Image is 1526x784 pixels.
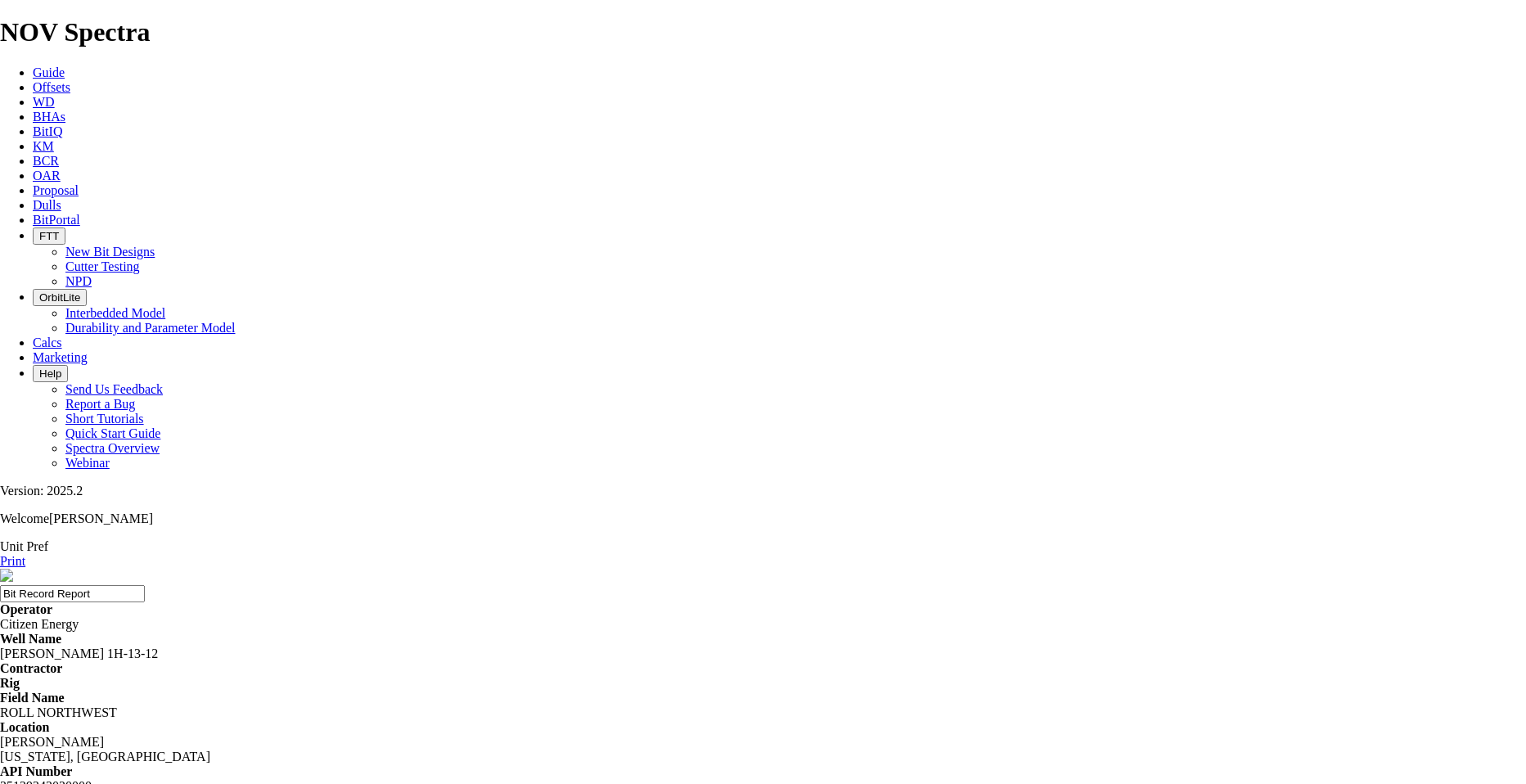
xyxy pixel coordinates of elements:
[33,350,88,364] a: Marketing
[33,139,54,153] a: KM
[33,289,87,306] button: OrbitLite
[65,306,165,320] a: Interbedded Model
[33,110,65,124] a: BHAs
[33,365,68,382] button: Help
[33,80,70,94] a: Offsets
[33,336,62,349] a: Calcs
[65,259,140,273] a: Cutter Testing
[33,124,62,138] a: BitIQ
[65,397,135,411] a: Report a Bug
[33,154,59,168] a: BCR
[33,65,65,79] a: Guide
[39,291,80,304] span: OrbitLite
[65,274,92,288] a: NPD
[33,198,61,212] a: Dulls
[65,245,155,259] a: New Bit Designs
[33,228,65,245] button: FTT
[65,382,163,396] a: Send Us Feedback
[49,511,153,525] span: [PERSON_NAME]
[65,426,160,440] a: Quick Start Guide
[33,213,80,227] a: BitPortal
[33,183,79,197] a: Proposal
[65,441,160,455] a: Spectra Overview
[39,367,61,380] span: Help
[33,95,55,109] a: WD
[65,321,236,335] a: Durability and Parameter Model
[65,412,144,426] a: Short Tutorials
[39,230,59,242] span: FTT
[33,169,61,182] a: OAR
[65,456,110,470] a: Webinar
